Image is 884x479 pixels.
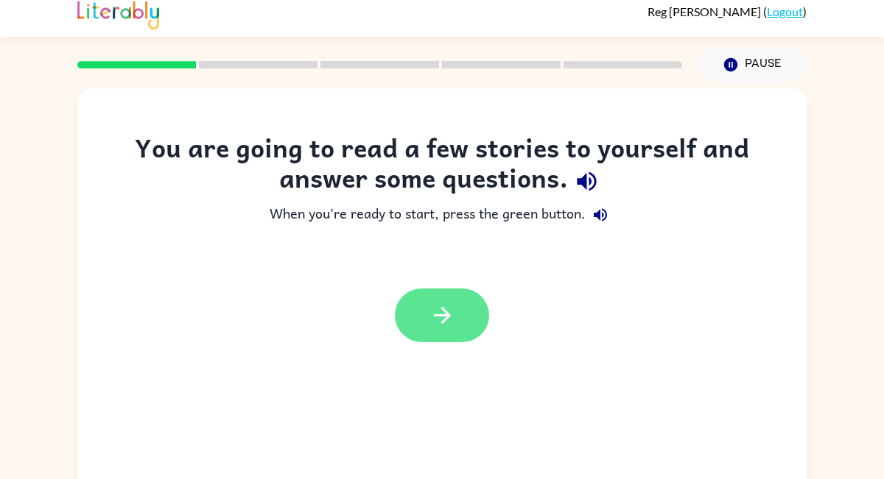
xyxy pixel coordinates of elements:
[700,48,807,82] button: Pause
[648,4,763,18] span: Reg [PERSON_NAME]
[767,4,803,18] a: Logout
[107,132,777,200] div: You are going to read a few stories to yourself and answer some questions.
[107,200,777,230] div: When you're ready to start, press the green button.
[648,4,807,18] div: ( )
